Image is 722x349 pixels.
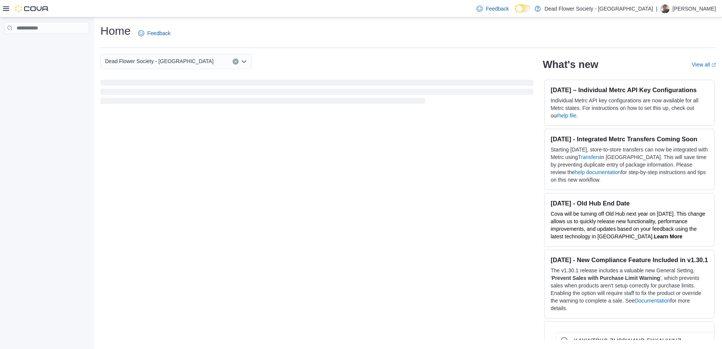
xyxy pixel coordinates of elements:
[545,4,653,13] p: Dead Flower Society - [GEOGRAPHIC_DATA]
[551,199,708,207] h3: [DATE] - Old Hub End Date
[558,113,576,119] a: help file
[241,59,247,65] button: Open list of options
[5,36,89,54] nav: Complex example
[135,26,173,41] a: Feedback
[15,5,49,12] img: Cova
[551,86,708,94] h3: [DATE] – Individual Metrc API Key Configurations
[551,97,708,119] p: Individual Metrc API key configurations are now available for all Metrc states. For instructions ...
[552,275,660,281] strong: Prevent Sales with Purchase Limit Warning
[673,4,716,13] p: [PERSON_NAME]
[515,5,531,12] input: Dark Mode
[551,146,708,184] p: Starting [DATE], store-to-store transfers can now be integrated with Metrc using in [GEOGRAPHIC_D...
[551,267,708,312] p: The v1.30.1 release includes a valuable new General Setting, ' ', which prevents sales when produ...
[543,59,598,71] h2: What's new
[656,4,657,13] p: |
[233,59,239,65] button: Clear input
[660,4,670,13] div: Justin Jeffers
[635,298,670,304] a: Documentation
[486,5,509,12] span: Feedback
[551,211,705,239] span: Cova will be turning off Old Hub next year on [DATE]. This change allows us to quickly release ne...
[105,57,213,66] span: Dead Flower Society - [GEOGRAPHIC_DATA]
[551,256,708,264] h3: [DATE] - New Compliance Feature Included in v1.30.1
[654,233,682,239] a: Learn More
[578,154,600,160] a: Transfers
[711,63,716,67] svg: External link
[100,81,534,105] span: Loading
[100,23,131,39] h1: Home
[474,1,512,16] a: Feedback
[147,29,170,37] span: Feedback
[575,169,621,175] a: help documentation
[692,62,716,68] a: View allExternal link
[551,135,708,143] h3: [DATE] - Integrated Metrc Transfers Coming Soon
